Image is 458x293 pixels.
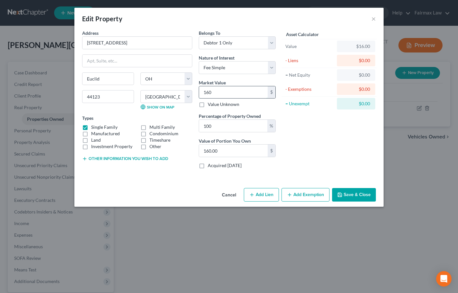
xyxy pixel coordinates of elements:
[286,31,319,38] label: Asset Calculator
[342,72,370,78] div: $0.00
[91,130,120,137] label: Manufactured
[199,30,220,36] span: Belongs To
[285,72,334,78] div: = Net Equity
[82,30,99,36] span: Address
[91,143,132,150] label: Investment Property
[199,145,268,157] input: 0.00
[342,100,370,107] div: $0.00
[140,104,174,109] a: Show on Map
[82,14,122,23] div: Edit Property
[285,100,334,107] div: = Unexempt
[208,162,242,169] label: Acquired [DATE]
[82,115,93,121] label: Types
[82,37,192,49] input: Enter address...
[149,143,161,150] label: Other
[371,15,376,23] button: ×
[149,130,178,137] label: Condominium
[208,101,239,108] label: Value Unknown
[436,271,452,287] div: Open Intercom Messenger
[285,57,334,64] div: - Liens
[91,137,101,143] label: Land
[199,54,234,61] label: Nature of Interest
[199,137,251,144] label: Value of Portion You Own
[82,55,192,67] input: Apt, Suite, etc...
[149,137,170,143] label: Timeshare
[342,57,370,64] div: $0.00
[244,188,279,202] button: Add Lien
[217,189,241,202] button: Cancel
[82,90,134,103] input: Enter zip...
[199,113,261,119] label: Percentage of Property Owned
[149,124,175,130] label: Multi Family
[82,73,134,85] input: Enter city...
[91,124,118,130] label: Single Family
[199,79,226,86] label: Market Value
[285,86,334,92] div: - Exemptions
[342,43,370,50] div: $16.00
[199,86,268,99] input: 0.00
[285,43,334,50] div: Value
[199,120,267,132] input: 0.00
[281,188,329,202] button: Add Exemption
[267,120,275,132] div: %
[342,86,370,92] div: $0.00
[332,188,376,202] button: Save & Close
[268,145,275,157] div: $
[268,86,275,99] div: $
[82,156,168,161] button: Other information you wish to add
